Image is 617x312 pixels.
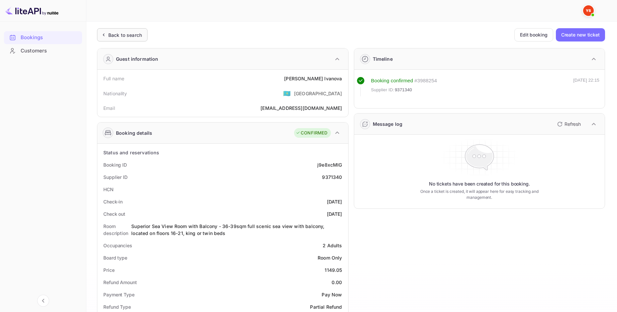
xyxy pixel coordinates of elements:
[103,90,127,97] div: Nationality
[5,5,58,16] img: LiteAPI logo
[103,210,125,217] div: Check out
[131,223,342,237] div: Superior Sea View Room with Balcony - 36-39sqm full scenic sea view with balcony, located on floo...
[371,87,394,93] span: Supplier ID:
[103,303,131,310] div: Refund Type
[325,267,342,273] div: 1149.05
[116,129,152,136] div: Booking details
[103,149,159,156] div: Status and reservations
[260,105,342,112] div: [EMAIL_ADDRESS][DOMAIN_NAME]
[323,242,342,249] div: 2 Adults
[294,90,342,97] div: [GEOGRAPHIC_DATA]
[103,242,132,249] div: Occupancies
[103,267,115,273] div: Price
[412,189,547,200] p: Once a ticket is created, it will appear here for easy tracking and management.
[373,55,393,62] div: Timeline
[103,223,131,237] div: Room description
[373,120,403,127] div: Message log
[103,174,128,181] div: Supplier ID
[414,77,437,85] div: # 3988254
[565,120,581,127] p: Refresh
[103,254,127,261] div: Board type
[116,55,158,62] div: Guest information
[573,77,599,96] div: [DATE] 22:15
[322,291,342,298] div: Pay Now
[103,75,124,82] div: Full name
[37,295,49,307] button: Collapse navigation
[514,28,553,41] button: Edit booking
[21,47,79,55] div: Customers
[322,174,342,181] div: 9371340
[332,279,342,286] div: 0.00
[556,28,605,41] button: Create new ticket
[284,75,342,82] div: [PERSON_NAME] Ivanova
[429,181,530,187] p: No tickets have been created for this booking.
[103,105,115,112] div: Email
[583,5,594,16] img: Yandex Support
[103,198,123,205] div: Check-in
[553,119,583,129] button: Refresh
[103,279,137,286] div: Refund Amount
[327,210,342,217] div: [DATE]
[103,186,114,193] div: HCN
[310,303,342,310] div: Partial Refund
[108,32,142,39] div: Back to search
[103,161,127,168] div: Booking ID
[317,161,342,168] div: j9e8xcMIG
[327,198,342,205] div: [DATE]
[318,254,342,261] div: Room Only
[4,31,82,43] a: Bookings
[103,291,135,298] div: Payment Type
[395,87,412,93] span: 9371340
[21,34,79,41] div: Bookings
[283,87,291,99] span: United States
[296,130,327,136] div: CONFIRMED
[4,44,82,57] a: Customers
[371,77,413,85] div: Booking confirmed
